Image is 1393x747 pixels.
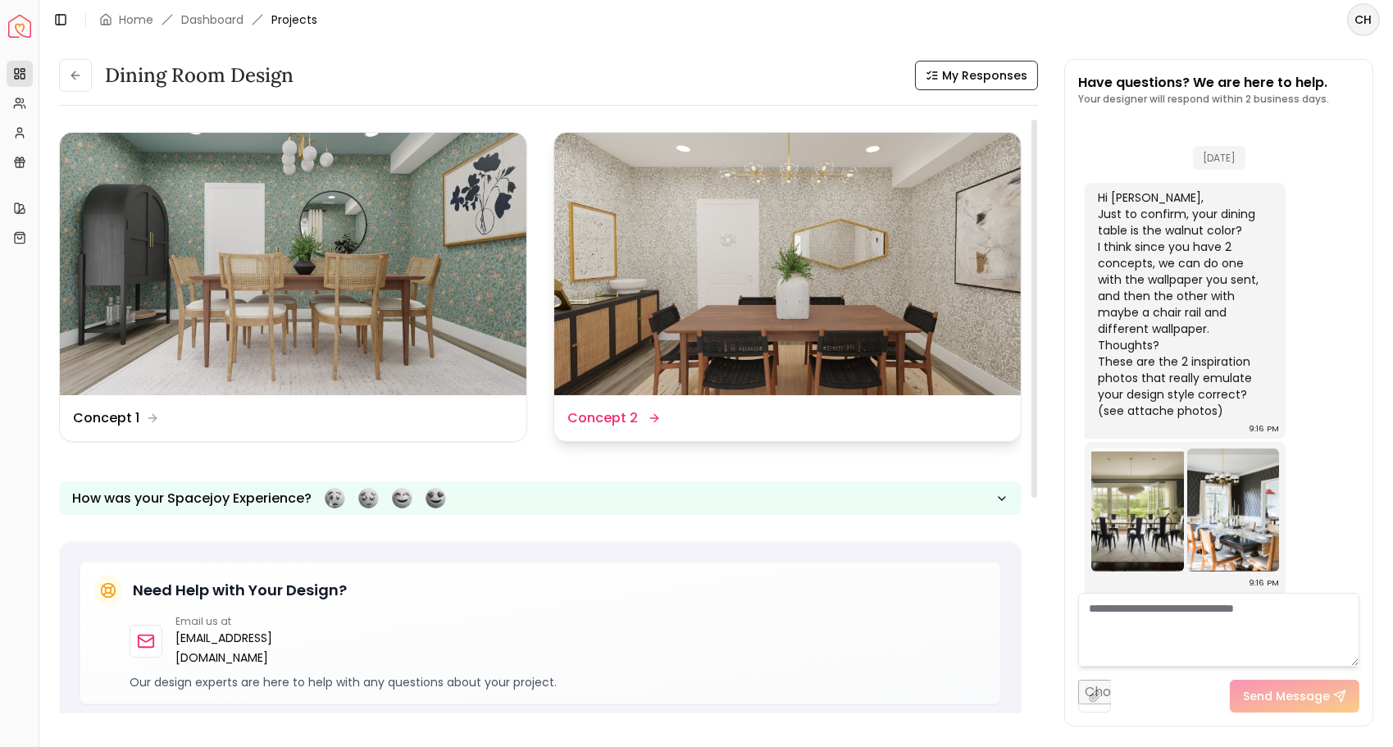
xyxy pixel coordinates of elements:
button: CH [1347,3,1380,36]
a: Home [119,11,153,28]
h3: Dining Room Design [105,62,294,89]
div: 9:16 PM [1249,575,1279,591]
a: Concept 1Concept 1 [59,132,527,442]
p: Our design experts are here to help with any questions about your project. [130,674,987,690]
a: [EMAIL_ADDRESS][DOMAIN_NAME] [175,628,325,667]
button: My Responses [915,61,1038,90]
a: Concept 2Concept 2 [553,132,1022,442]
img: Concept 2 [554,133,1021,395]
p: Have questions? We are here to help. [1078,73,1329,93]
img: Chat Image [1187,449,1280,572]
img: Spacejoy Logo [8,15,31,38]
div: Hi [PERSON_NAME], Just to confirm, your dining table is the walnut color? I think since you have ... [1098,189,1269,419]
span: My Responses [942,67,1027,84]
span: CH [1349,5,1378,34]
p: Email us at [175,615,325,628]
img: Concept 1 [60,133,526,395]
p: Your designer will respond within 2 business days. [1078,93,1329,106]
h5: Need Help with Your Design? [133,579,347,602]
nav: breadcrumb [99,11,317,28]
a: Dashboard [181,11,244,28]
dd: Concept 1 [73,408,139,428]
div: 9:16 PM [1249,421,1279,437]
button: How was your Spacejoy Experience?Feeling terribleFeeling badFeeling goodFeeling awesome [59,481,1022,515]
span: Projects [271,11,317,28]
p: How was your Spacejoy Experience? [72,489,312,508]
a: Spacejoy [8,15,31,38]
span: [DATE] [1193,146,1245,170]
dd: Concept 2 [567,408,638,428]
img: Chat Image [1091,449,1184,572]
